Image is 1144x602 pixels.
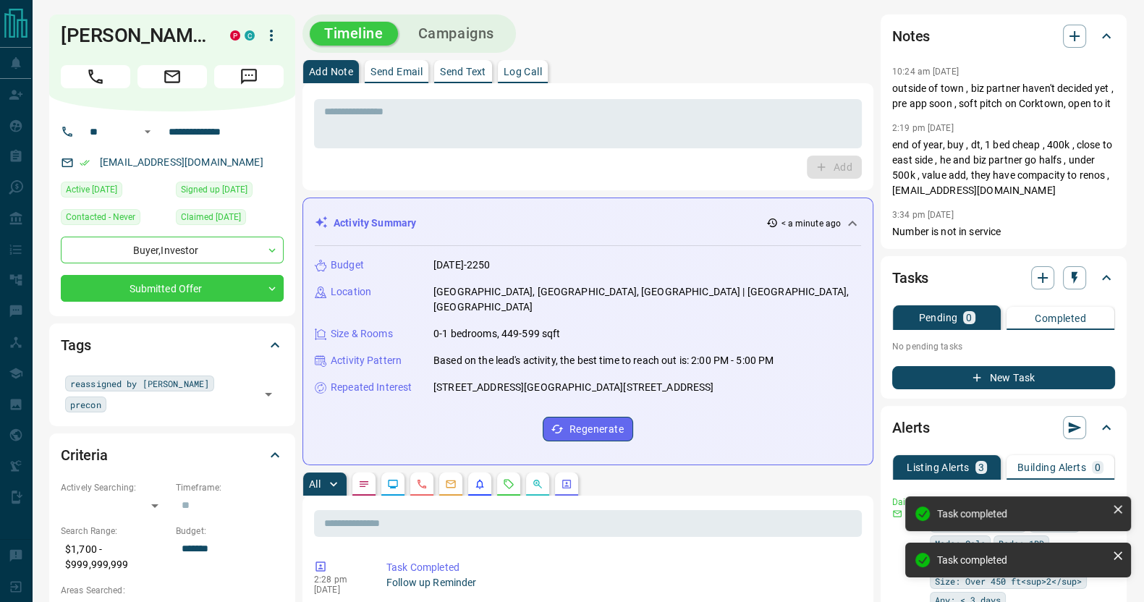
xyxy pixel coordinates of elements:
p: Send Email [370,67,423,77]
button: Timeline [310,22,398,46]
div: Task completed [937,554,1106,566]
p: 10:24 am [DATE] [892,67,959,77]
span: Active [DATE] [66,182,117,197]
button: Campaigns [404,22,509,46]
p: No pending tasks [892,336,1115,357]
p: 2:19 pm [DATE] [892,123,954,133]
h2: Notes [892,25,930,48]
p: 0 [966,313,972,323]
p: Areas Searched: [61,584,284,597]
span: Contacted - Never [66,210,135,224]
p: 3:34 pm [DATE] [892,210,954,220]
div: Fri May 12 2017 [176,182,284,202]
button: Open [258,384,279,404]
svg: Calls [416,478,428,490]
div: Tue Jul 16 2024 [176,209,284,229]
p: [STREET_ADDRESS][GEOGRAPHIC_DATA][STREET_ADDRESS] [433,380,713,395]
p: Pending [918,313,957,323]
div: Activity Summary< a minute ago [315,210,861,237]
svg: Lead Browsing Activity [387,478,399,490]
div: Tasks [892,260,1115,295]
p: Timeframe: [176,481,284,494]
svg: Listing Alerts [474,478,486,490]
div: Submitted Offer [61,275,284,302]
span: Signed up [DATE] [181,182,247,197]
h2: Criteria [61,444,108,467]
p: < a minute ago [781,217,841,230]
span: precon [70,397,101,412]
svg: Email [892,509,902,519]
svg: Agent Actions [561,478,572,490]
p: Budget [331,258,364,273]
div: Criteria [61,438,284,472]
span: Message [214,65,284,88]
p: Listing Alerts [907,462,970,472]
p: 2:28 pm [314,575,365,585]
div: Fri Nov 22 2024 [61,182,169,202]
button: Open [139,123,156,140]
p: Add Note [309,67,353,77]
svg: Opportunities [532,478,543,490]
button: Regenerate [543,417,633,441]
p: outside of town , biz partner haven't decided yet , pre app soon , soft pitch on Corktown, open t... [892,81,1115,111]
p: Location [331,284,371,300]
div: property.ca [230,30,240,41]
p: Completed [1035,313,1086,323]
p: Budget: [176,525,284,538]
h1: [PERSON_NAME] [61,24,208,47]
p: Number is not in service [892,224,1115,239]
svg: Notes [358,478,370,490]
a: [EMAIL_ADDRESS][DOMAIN_NAME] [100,156,263,168]
span: reassigned by [PERSON_NAME] [70,376,209,391]
p: Size & Rooms [331,326,393,342]
div: condos.ca [245,30,255,41]
p: Actively Searching: [61,481,169,494]
p: end of year, buy , dt, 1 bed cheap , 400k , close to east side , he and biz partner go halfs , un... [892,137,1115,198]
p: Send Text [440,67,486,77]
p: [DATE] [314,585,365,595]
p: 0 [1095,462,1101,472]
p: All [309,479,321,489]
p: Activity Pattern [331,353,402,368]
p: Based on the lead's activity, the best time to reach out is: 2:00 PM - 5:00 PM [433,353,774,368]
h2: Tags [61,334,90,357]
span: Call [61,65,130,88]
p: [GEOGRAPHIC_DATA], [GEOGRAPHIC_DATA], [GEOGRAPHIC_DATA] | [GEOGRAPHIC_DATA], [GEOGRAPHIC_DATA] [433,284,861,315]
div: Notes [892,19,1115,54]
div: Tags [61,328,284,363]
h2: Alerts [892,416,930,439]
p: Task Completed [386,560,856,575]
p: 0-1 bedrooms, 449-599 sqft [433,326,560,342]
svg: Emails [445,478,457,490]
span: Claimed [DATE] [181,210,241,224]
p: Repeated Interest [331,380,412,395]
p: Activity Summary [334,216,416,231]
button: New Task [892,366,1115,389]
p: [DATE]-2250 [433,258,490,273]
div: Alerts [892,410,1115,445]
p: $1,700 - $999,999,999 [61,538,169,577]
span: Email [137,65,207,88]
p: Follow up Reminder [386,575,856,590]
p: 3 [978,462,984,472]
svg: Requests [503,478,514,490]
p: Search Range: [61,525,169,538]
svg: Email Verified [80,158,90,168]
h2: Tasks [892,266,928,289]
p: Building Alerts [1017,462,1086,472]
div: Buyer , Investor [61,237,284,263]
p: Log Call [504,67,542,77]
p: Daily [892,496,921,509]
